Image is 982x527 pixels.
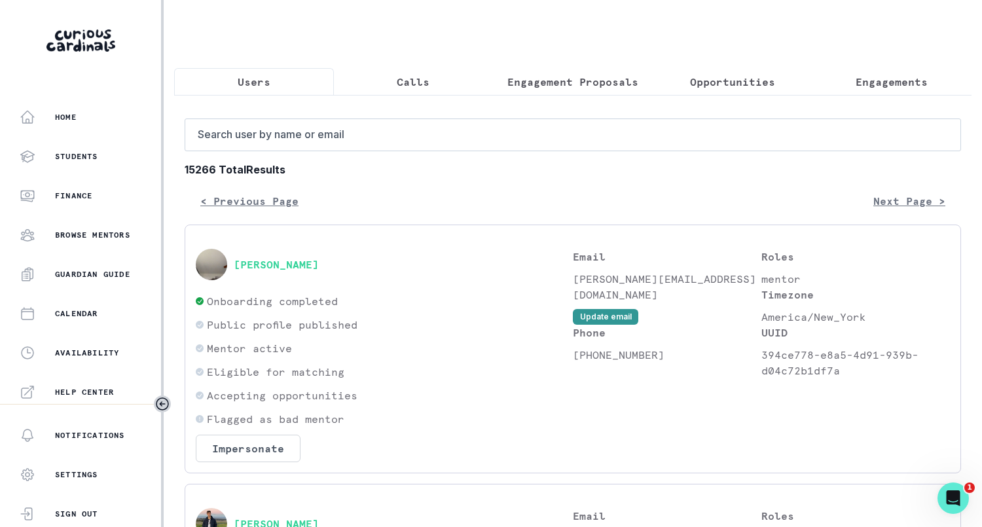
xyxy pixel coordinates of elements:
[690,74,775,90] p: Opportunities
[573,309,638,325] button: Update email
[185,162,961,177] b: 15266 Total Results
[55,430,125,441] p: Notifications
[964,482,975,493] span: 1
[185,188,314,214] button: < Previous Page
[207,317,357,333] p: Public profile published
[238,74,270,90] p: Users
[207,364,344,380] p: Eligible for matching
[761,508,950,524] p: Roles
[761,309,950,325] p: America/New_York
[761,271,950,287] p: mentor
[55,191,92,201] p: Finance
[207,293,338,309] p: Onboarding completed
[856,74,928,90] p: Engagements
[573,249,761,264] p: Email
[573,508,761,524] p: Email
[46,29,115,52] img: Curious Cardinals Logo
[937,482,969,514] iframe: Intercom live chat
[55,269,130,280] p: Guardian Guide
[55,112,77,122] p: Home
[55,509,98,519] p: Sign Out
[154,395,171,412] button: Toggle sidebar
[573,271,761,302] p: [PERSON_NAME][EMAIL_ADDRESS][DOMAIN_NAME]
[858,188,961,214] button: Next Page >
[207,411,344,427] p: Flagged as bad mentor
[761,249,950,264] p: Roles
[761,347,950,378] p: 394ce778-e8a5-4d91-939b-d04c72b1df7a
[761,287,950,302] p: Timezone
[55,348,119,358] p: Availability
[207,388,357,403] p: Accepting opportunities
[397,74,429,90] p: Calls
[196,435,300,462] button: Impersonate
[234,258,319,271] button: [PERSON_NAME]
[55,469,98,480] p: Settings
[55,387,114,397] p: Help Center
[507,74,638,90] p: Engagement Proposals
[55,230,130,240] p: Browse Mentors
[573,325,761,340] p: Phone
[55,308,98,319] p: Calendar
[761,325,950,340] p: UUID
[207,340,292,356] p: Mentor active
[55,151,98,162] p: Students
[573,347,761,363] p: [PHONE_NUMBER]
